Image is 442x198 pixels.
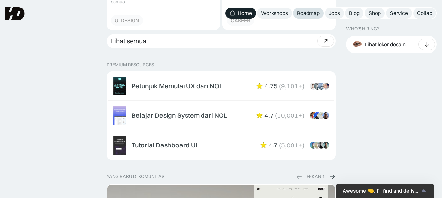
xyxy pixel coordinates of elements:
div: Service [390,10,408,17]
div: Collab [417,10,432,17]
div: Petunjuk Memulai UX dari NOL [132,82,223,90]
div: Roadmap [297,10,320,17]
div: 9,101+ [281,82,302,90]
div: Lihat loker desain [365,41,406,48]
a: Shop [365,8,385,19]
div: PEKAN 1 [307,174,325,179]
div: ( [275,112,277,119]
div: 4.7 [268,141,278,149]
div: 10,001+ [277,112,302,119]
a: Jobs [325,8,344,19]
a: Lihat semua [107,34,336,48]
a: Home [225,8,256,19]
div: Workshops [261,10,288,17]
div: Jobs [329,10,340,17]
a: Service [386,8,412,19]
div: ( [279,141,281,149]
a: Tutorial Dashboard UI4.7(5,001+) [108,132,334,159]
a: Belajar Design System dari NOL4.7(10,001+) [108,102,334,129]
div: Belajar Design System dari NOL [132,112,227,119]
div: ) [302,141,304,149]
div: 4.75 [264,82,278,90]
div: yang baru di komunitas [107,174,164,179]
div: Shop [369,10,381,17]
a: Workshops [257,8,292,19]
p: PREMIUM RESOURCES [107,62,336,68]
a: Roadmap [293,8,324,19]
div: ) [302,112,304,119]
div: Home [238,10,252,17]
a: Collab [413,8,436,19]
div: ) [302,82,304,90]
div: 5,001+ [281,141,302,149]
div: Tutorial Dashboard UI [132,141,197,149]
div: WHO’S HIRING? [346,26,379,32]
div: ( [279,82,281,90]
div: Blog [349,10,360,17]
a: Blog [345,8,363,19]
span: Awesome 🤜. I'll find and deliver more similar jobs to your email: [343,188,420,194]
div: Lihat semua [111,37,146,45]
button: Show survey - Awesome 🤜. I'll find and deliver more similar jobs to your email: [343,187,428,195]
div: 4.7 [264,112,274,119]
a: Petunjuk Memulai UX dari NOL4.75(9,101+) [108,73,334,99]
